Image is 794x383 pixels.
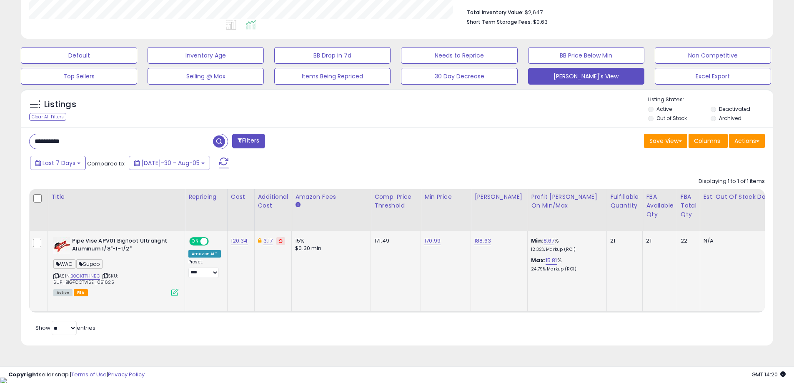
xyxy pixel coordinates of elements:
div: Displaying 1 to 1 of 1 items [699,178,765,185]
button: Columns [689,134,728,148]
p: 12.32% Markup (ROI) [531,247,600,253]
div: 15% [295,237,364,245]
span: WAC [53,259,75,269]
button: Last 7 Days [30,156,86,170]
div: 22 [681,237,694,245]
div: FBA Available Qty [646,193,673,219]
div: Min Price [424,193,467,201]
div: seller snap | | [8,371,145,379]
div: Repricing [188,193,224,201]
button: Filters [232,134,265,148]
div: Comp. Price Threshold [374,193,417,210]
div: [PERSON_NAME] [474,193,524,201]
b: Short Term Storage Fees: [467,18,532,25]
button: 30 Day Decrease [401,68,517,85]
button: Selling @ Max [148,68,264,85]
img: 41HtBYWoobL._SL40_.jpg [53,237,70,254]
a: 3.17 [263,237,273,245]
span: Compared to: [87,160,125,168]
span: OFF [208,238,221,245]
p: Listing States: [648,96,773,104]
a: 188.63 [474,237,491,245]
button: [DATE]-30 - Aug-05 [129,156,210,170]
button: Needs to Reprice [401,47,517,64]
th: The percentage added to the cost of goods (COGS) that forms the calculator for Min & Max prices. [528,189,607,231]
span: Supco [76,259,103,269]
small: Amazon Fees. [295,201,300,209]
a: 170.99 [424,237,441,245]
b: Max: [531,256,546,264]
span: All listings currently available for purchase on Amazon [53,289,73,296]
label: Active [656,105,672,113]
a: 120.34 [231,237,248,245]
span: Columns [694,137,720,145]
span: | SKU: SUP_BIGFOOTVISE_051625 [53,273,118,285]
button: Excel Export [655,68,771,85]
div: Amazon Fees [295,193,367,201]
b: Pipe Vise APV01 Bigfoot Ultralight Aluminum 1/8"-1-1/2" [72,237,173,255]
div: Amazon AI * [188,250,221,258]
button: BB Drop in 7d [274,47,391,64]
span: ON [190,238,200,245]
a: B0CKTPHNBC [70,273,100,280]
div: % [531,257,600,272]
button: Actions [729,134,765,148]
div: 21 [646,237,670,245]
h5: Listings [44,99,76,110]
div: % [531,237,600,253]
div: 171.49 [374,237,414,245]
label: Deactivated [719,105,750,113]
div: Title [51,193,181,201]
div: FBA Total Qty [681,193,696,219]
button: Save View [644,134,687,148]
button: Inventory Age [148,47,264,64]
span: [DATE]-30 - Aug-05 [141,159,200,167]
button: BB Price Below Min [528,47,644,64]
b: Min: [531,237,544,245]
div: Est. Out Of Stock Date [704,193,779,201]
p: 24.79% Markup (ROI) [531,266,600,272]
a: Terms of Use [71,370,107,378]
div: Clear All Filters [29,113,66,121]
p: N/A [704,237,776,245]
label: Out of Stock [656,115,687,122]
div: $0.30 min [295,245,364,252]
span: $0.63 [533,18,548,26]
li: $2,647 [467,7,759,17]
button: Top Sellers [21,68,137,85]
div: Fulfillable Quantity [610,193,639,210]
div: Preset: [188,259,221,278]
button: Non Competitive [655,47,771,64]
a: Privacy Policy [108,370,145,378]
span: Last 7 Days [43,159,75,167]
div: ASIN: [53,237,178,295]
a: 8.67 [544,237,555,245]
button: [PERSON_NAME]'s View [528,68,644,85]
strong: Copyright [8,370,39,378]
div: Cost [231,193,251,201]
div: Additional Cost [258,193,288,210]
button: Default [21,47,137,64]
label: Archived [719,115,741,122]
span: 2025-08-13 14:20 GMT [751,370,786,378]
b: Total Inventory Value: [467,9,523,16]
span: Show: entries [35,324,95,332]
button: Items Being Repriced [274,68,391,85]
div: 21 [610,237,636,245]
span: FBA [74,289,88,296]
a: 15.81 [546,256,557,265]
div: Profit [PERSON_NAME] on Min/Max [531,193,603,210]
